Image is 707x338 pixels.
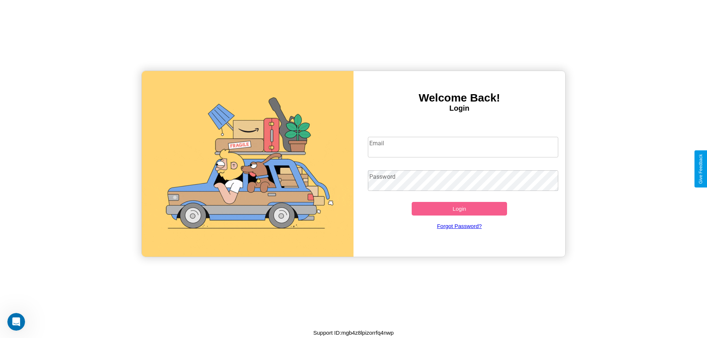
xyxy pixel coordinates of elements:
[364,216,555,236] a: Forgot Password?
[412,202,507,216] button: Login
[353,92,565,104] h3: Welcome Back!
[142,71,353,257] img: gif
[353,104,565,113] h4: Login
[7,313,25,331] iframe: Intercom live chat
[313,328,394,338] p: Support ID: mgb4z8lpizorrfq4nwp
[698,154,703,184] div: Give Feedback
